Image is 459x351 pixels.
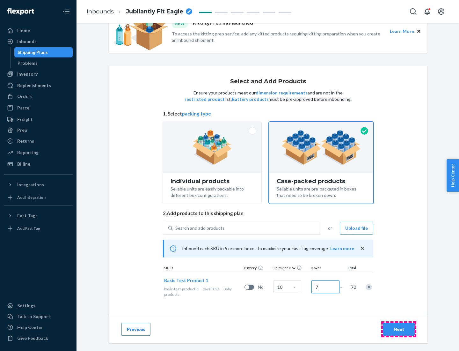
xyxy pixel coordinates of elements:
[171,184,254,198] div: Sellable units are easily packable into different box configurations.
[14,58,73,68] a: Problems
[4,180,73,190] button: Integrations
[126,8,183,16] span: Jubilantly Fit Eagle
[17,105,31,111] div: Parcel
[163,265,243,272] div: SKUs
[230,78,306,85] h1: Select and Add Products
[17,138,34,144] div: Returns
[415,28,422,35] button: Close
[17,149,39,156] div: Reporting
[4,91,73,101] a: Orders
[328,225,332,231] span: or
[17,195,46,200] div: Add Integration
[4,147,73,158] a: Reporting
[164,287,199,291] span: basic-test-product-1
[340,222,373,235] button: Upload file
[172,31,384,43] p: To access the kitting prep service, add any kitted products requiring kitting preparation when yo...
[359,245,366,252] button: close
[17,213,38,219] div: Fast Tags
[383,323,415,336] button: Next
[17,182,44,188] div: Integrations
[258,284,271,290] span: No
[271,265,310,272] div: Units per Box
[17,161,30,167] div: Billing
[164,277,208,284] button: Basic Test Product 1
[172,19,188,28] div: NEW
[390,28,414,35] button: Learn More
[4,333,73,343] button: Give Feedback
[4,223,73,234] a: Add Fast Tag
[232,96,269,102] button: Battery products
[435,5,448,18] button: Open account menu
[350,284,356,290] span: 70
[17,116,33,123] div: Freight
[163,210,373,217] span: 2. Add products to this shipping plan
[4,192,73,203] a: Add Integration
[182,110,211,117] button: packing type
[17,27,30,34] div: Home
[4,114,73,124] a: Freight
[171,178,254,184] div: Individual products
[17,324,43,331] div: Help Center
[18,49,48,56] div: Shipping Plans
[192,130,232,165] img: individual-pack.facf35554cb0f1810c75b2bd6df2d64e.png
[17,302,35,309] div: Settings
[17,313,50,320] div: Talk to Support
[164,286,242,297] div: Baby products
[4,322,73,332] a: Help Center
[447,159,459,192] button: Help Center
[7,8,34,15] img: Flexport logo
[60,5,73,18] button: Close Navigation
[14,47,73,57] a: Shipping Plans
[184,90,352,102] p: Ensure your products meet our and are not in the list. must be pre-approved before inbounding.
[330,245,354,252] button: Learn more
[4,311,73,322] a: Talk to Support
[388,326,409,332] div: Next
[185,96,225,102] button: restricted product
[4,103,73,113] a: Parcel
[340,284,346,290] span: =
[4,125,73,135] a: Prep
[4,26,73,36] a: Home
[17,226,40,231] div: Add Fast Tag
[17,71,38,77] div: Inventory
[17,82,51,89] div: Replenishments
[243,265,271,272] div: Battery
[281,130,361,165] img: case-pack.59cecea509d18c883b923b81aeac6d0b.png
[256,90,308,96] button: dimension requirements
[273,280,301,293] input: Case Quantity
[17,335,48,341] div: Give Feedback
[121,323,150,336] button: Previous
[366,284,372,290] div: Remove Item
[4,36,73,47] a: Inbounds
[193,19,253,28] p: Kitting Prep has launched
[4,80,73,91] a: Replenishments
[18,60,38,66] div: Problems
[4,301,73,311] a: Settings
[421,5,433,18] button: Open notifications
[341,265,357,272] div: Total
[277,184,366,198] div: Sellable units are pre-packaged in boxes that need to be broken down.
[87,8,114,15] a: Inbounds
[17,127,27,133] div: Prep
[310,265,341,272] div: Boxes
[82,2,197,21] ol: breadcrumbs
[163,110,373,117] span: 1. Select
[17,38,37,45] div: Inbounds
[4,211,73,221] button: Fast Tags
[175,225,225,231] div: Search and add products
[4,159,73,169] a: Billing
[203,287,220,291] span: 0 available
[163,240,373,258] div: Inbound each SKU in 5 or more boxes to maximize your Fast Tag coverage
[17,93,33,100] div: Orders
[311,280,339,293] input: Number of boxes
[4,69,73,79] a: Inventory
[407,5,419,18] button: Open Search Box
[4,136,73,146] a: Returns
[277,178,366,184] div: Case-packed products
